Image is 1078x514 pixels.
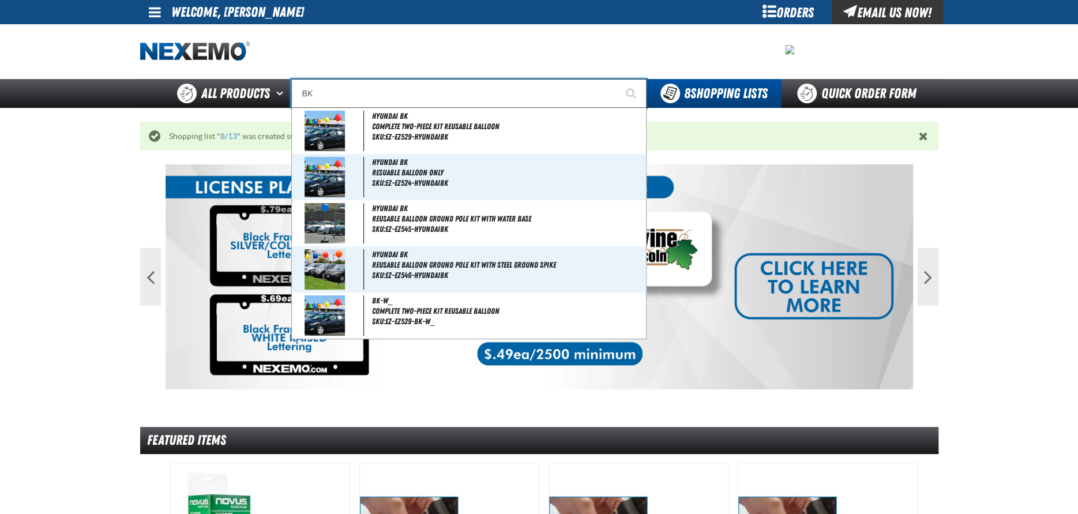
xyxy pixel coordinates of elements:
[916,127,933,145] button: Close the Notification
[372,260,644,270] span: Reusable Balloon Ground Pole Kit with Steel Ground Spike
[305,295,345,336] img: 5b2444f9ab2d4160360450-EZ529A.jpg
[305,111,345,151] img: 5b2444fa15a53796246380-EZ529A.jpg
[272,79,291,108] button: Open All Products pages
[305,203,345,243] img: 5b24450293e2d406532000-EZ545.jpg
[618,79,647,108] button: Start Searching
[372,250,408,259] span: HYUNDAI BK
[305,157,345,197] img: 5b2444f0c9d79324041408-EZ524A.jpg
[542,379,547,385] button: 2 of 2
[160,131,919,142] div: Shopping list " " was created successfully
[647,79,782,108] button: You have 8 Shopping Lists. Open to view details
[372,178,448,187] span: SKU:EZ-EZ524-HYUNDAIBK
[372,271,448,280] span: SKU:EZ-EZ546-HYUNDAIBK
[918,248,938,306] button: Next
[140,427,938,454] div: Featured Items
[201,83,270,104] span: All Products
[531,379,537,385] button: 1 of 2
[140,248,161,306] button: Previous
[684,85,690,102] strong: 8
[372,168,644,178] span: Resuable Balloon Only
[372,306,644,316] span: Complete Two-Piece Kit Reusable Balloon
[166,164,914,389] img: LP Frames-Inserts
[372,132,448,141] span: SKU:EZ-EZ529-HYUNDAIBK
[372,157,408,167] span: HYUNDAI BK
[372,296,393,305] span: BK-W_
[372,122,644,132] span: Complete Two-Piece Kit Reusable Balloon
[372,214,644,224] span: Reusable Balloon Ground Pole Kit with Water Base
[372,317,435,326] span: SKU:EZ-EZ529-BK-W_
[372,204,408,213] span: HYUNDAI BK
[684,85,768,102] span: Shopping Lists
[291,79,647,108] input: Search
[372,111,408,121] span: HYUNDAI BK
[140,42,250,62] img: Nexemo logo
[305,249,345,290] img: 5b244503a4933943499776-EZ546A.jpg
[372,224,448,234] span: SKU:EZ-EZ545-HYUNDAIBK
[785,45,794,54] img: fc2cee1a5a0068665dcafeeff0455850.jpeg
[220,132,237,141] a: 8/13
[782,79,938,108] a: Quick Order Form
